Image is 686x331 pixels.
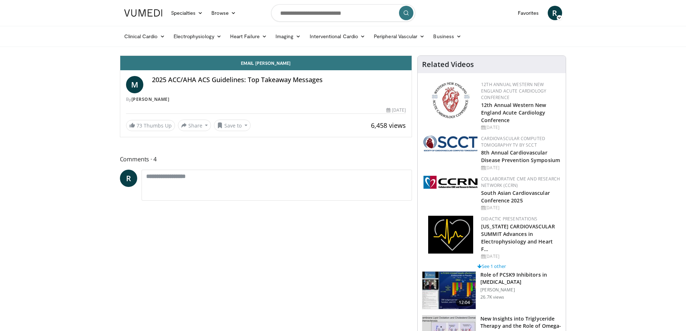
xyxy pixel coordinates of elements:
div: [DATE] [481,205,560,211]
a: South Asian Cardiovascular Conference 2025 [481,189,550,204]
img: 3346fd73-c5f9-4d1f-bb16-7b1903aae427.150x105_q85_crop-smart_upscale.jpg [422,272,476,309]
a: R [120,170,137,187]
div: [DATE] [481,165,560,171]
div: [DATE] [481,124,560,131]
a: Email [PERSON_NAME] [120,56,412,70]
div: Didactic Presentations [481,216,560,222]
a: Business [429,29,466,44]
a: Cardiovascular Computed Tomography TV by SCCT [481,135,545,148]
h4: 2025 ACC/AHA ACS Guidelines: Top Takeaway Messages [152,76,406,84]
img: 51a70120-4f25-49cc-93a4-67582377e75f.png.150x105_q85_autocrop_double_scale_upscale_version-0.2.png [423,135,477,151]
a: Clinical Cardio [120,29,169,44]
a: See 1 other [477,263,506,269]
span: 12:04 [456,299,473,306]
a: Favorites [514,6,543,20]
a: Peripheral Vascular [369,29,429,44]
span: Comments 4 [120,155,412,164]
a: 73 Thumbs Up [126,120,175,131]
a: 8th Annual Cardiovascular Disease Prevention Symposium [481,149,560,164]
span: 6,458 views [371,121,406,130]
a: Interventional Cardio [305,29,370,44]
a: R [548,6,562,20]
span: 73 [136,122,142,129]
a: [PERSON_NAME] [131,96,170,102]
button: Save to [214,120,251,131]
p: [PERSON_NAME] [480,287,561,293]
a: 12:04 Role of PCSK9 Inhibitors in [MEDICAL_DATA] [PERSON_NAME] 26.7K views [422,271,561,309]
a: Specialties [167,6,207,20]
img: VuMedi Logo [124,9,162,17]
img: a04ee3ba-8487-4636-b0fb-5e8d268f3737.png.150x105_q85_autocrop_double_scale_upscale_version-0.2.png [423,176,477,189]
a: 12th Annual Western New England Acute Cardiology Conference [481,102,546,124]
input: Search topics, interventions [271,4,415,22]
h4: Related Videos [422,60,474,69]
div: By [126,96,406,103]
div: [DATE] [481,253,560,260]
div: [DATE] [386,107,406,113]
p: 26.7K views [480,294,504,300]
a: Browse [207,6,240,20]
a: Imaging [271,29,305,44]
button: Share [178,120,211,131]
a: 12th Annual Western New England Acute Cardiology Conference [481,81,546,100]
h3: Role of PCSK9 Inhibitors in [MEDICAL_DATA] [480,271,561,286]
a: [US_STATE] CARDIOVASCULAR SUMMIT Advances in Electrophysiology and Heart F… [481,223,555,252]
img: 1860aa7a-ba06-47e3-81a4-3dc728c2b4cf.png.150x105_q85_autocrop_double_scale_upscale_version-0.2.png [428,216,473,254]
a: Electrophysiology [169,29,226,44]
a: Collaborative CME and Research Network (CCRN) [481,176,560,188]
img: 0954f259-7907-4053-a817-32a96463ecc8.png.150x105_q85_autocrop_double_scale_upscale_version-0.2.png [431,81,471,119]
a: M [126,76,143,93]
a: Heart Failure [226,29,271,44]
